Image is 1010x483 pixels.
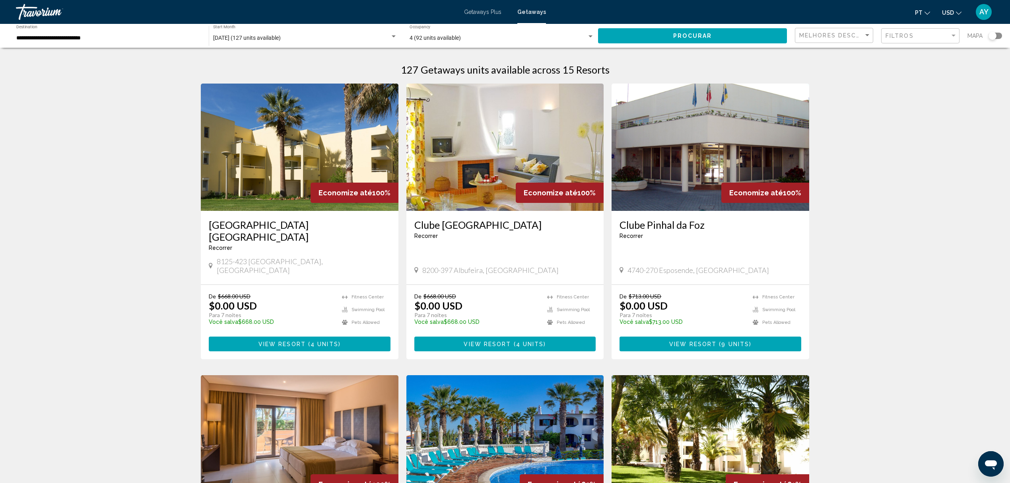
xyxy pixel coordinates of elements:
[414,319,540,325] p: $668.00 USD
[423,293,456,300] span: $668.00 USD
[942,10,954,16] span: USD
[209,293,216,300] span: De
[511,341,546,347] span: ( )
[762,307,795,312] span: Swimming Pool
[414,337,596,351] button: View Resort(4 units)
[516,341,544,347] span: 4 units
[213,35,281,41] span: [DATE] (127 units available)
[414,319,444,325] span: Você salva
[414,300,462,312] p: $0.00 USD
[414,219,596,231] a: Clube [GEOGRAPHIC_DATA]
[557,320,585,325] span: Pets Allowed
[16,4,456,20] a: Travorium
[673,33,712,39] span: Procurar
[979,8,989,16] span: AY
[557,307,590,312] span: Swimming Pool
[620,319,745,325] p: $713.00 USD
[799,32,881,39] span: Melhores descontos
[524,189,577,197] span: Economize até
[352,307,385,312] span: Swimming Pool
[401,64,610,76] h1: 127 Getaways units available across 15 Resorts
[620,312,745,319] p: Para 7 noites
[669,341,717,347] span: View Resort
[217,257,390,275] span: 8125-423 [GEOGRAPHIC_DATA], [GEOGRAPHIC_DATA]
[973,4,994,20] button: User Menu
[629,293,661,300] span: $713.00 USD
[464,9,501,15] a: Getaways Plus
[209,319,334,325] p: $668.00 USD
[598,28,787,43] button: Procurar
[209,219,390,243] a: [GEOGRAPHIC_DATA] [GEOGRAPHIC_DATA]
[201,84,398,211] img: 1145E01X.jpg
[209,337,390,351] button: View Resort(4 units)
[620,337,801,351] button: View Resort(9 units)
[258,341,306,347] span: View Resort
[306,341,341,347] span: ( )
[942,7,961,18] button: Change currency
[311,183,398,203] div: 100%
[915,10,923,16] span: pt
[886,33,914,39] span: Filtros
[717,341,752,347] span: ( )
[209,319,238,325] span: Você salva
[915,7,930,18] button: Change language
[620,219,801,231] a: Clube Pinhal da Foz
[311,341,338,347] span: 4 units
[620,300,668,312] p: $0.00 USD
[978,451,1004,477] iframe: Botão para abrir a janela de mensagens
[516,183,604,203] div: 100%
[414,312,540,319] p: Para 7 noites
[410,35,461,41] span: 4 (92 units available)
[620,319,649,325] span: Você salva
[414,233,438,239] span: Recorrer
[967,30,983,41] span: Mapa
[464,341,511,347] span: View Resort
[517,9,546,15] a: Getaways
[620,293,627,300] span: De
[414,293,421,300] span: De
[352,320,380,325] span: Pets Allowed
[218,293,251,300] span: $668.00 USD
[209,312,334,319] p: Para 7 noites
[557,294,589,300] span: Fitness Center
[352,294,384,300] span: Fitness Center
[627,266,769,275] span: 4740-270 Esposende, [GEOGRAPHIC_DATA]
[721,341,749,347] span: 9 units
[799,32,871,39] mat-select: Sort by
[620,233,643,239] span: Recorrer
[422,266,559,275] span: 8200-397 Albufeira, [GEOGRAPHIC_DATA]
[406,84,604,211] img: 2414I01L.jpg
[209,300,257,312] p: $0.00 USD
[762,294,794,300] span: Fitness Center
[319,189,372,197] span: Economize até
[729,189,783,197] span: Economize até
[612,84,809,211] img: 2824E01X.jpg
[721,183,809,203] div: 100%
[209,245,232,251] span: Recorrer
[762,320,791,325] span: Pets Allowed
[881,28,959,44] button: Filter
